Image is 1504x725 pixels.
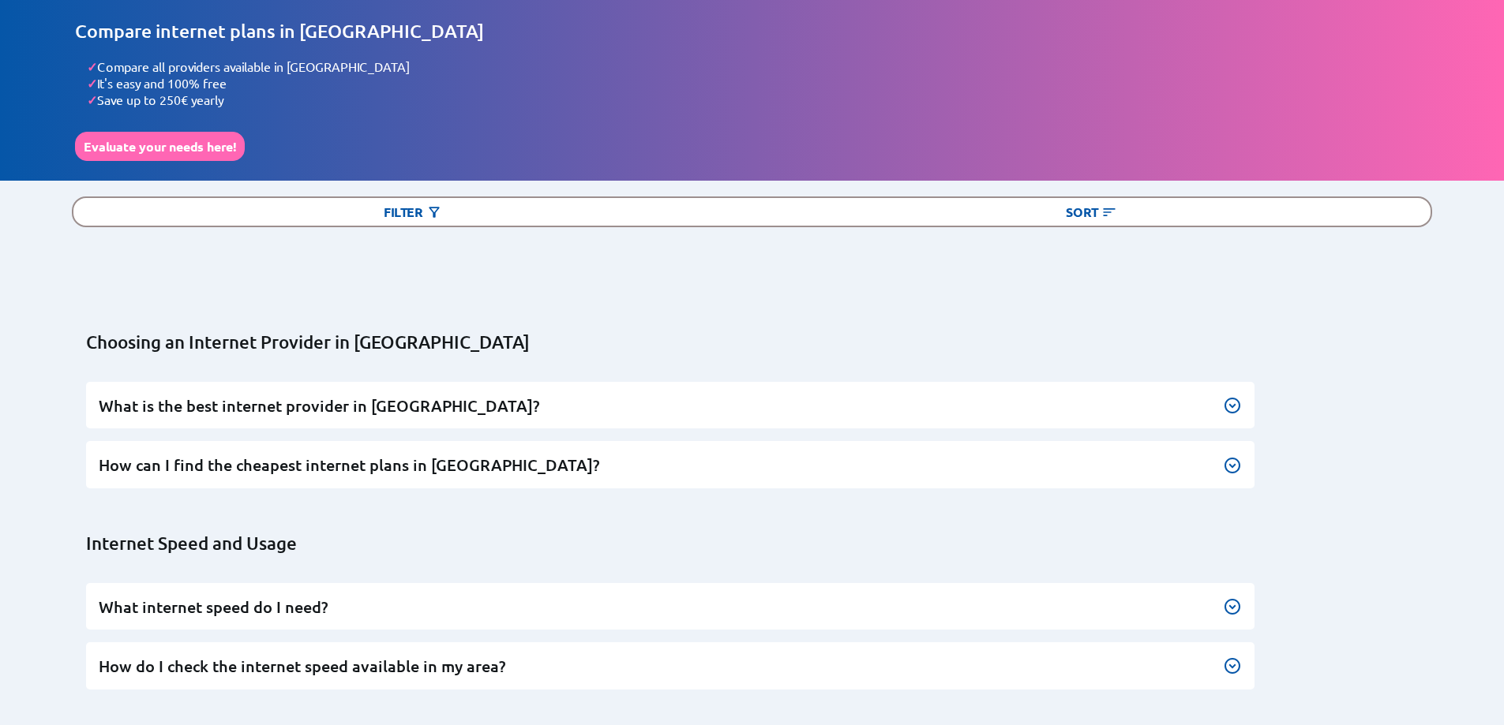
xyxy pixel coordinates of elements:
h2: Choosing an Internet Provider in [GEOGRAPHIC_DATA] [86,331,1431,353]
h2: Internet Speed and Usage [86,533,1431,555]
li: Save up to 250€ yearly [87,92,1429,108]
div: Sort [752,198,1431,226]
img: Button to expand the text [1223,396,1242,415]
h3: How do I check the internet speed available in my area? [99,656,1242,677]
h3: How can I find the cheapest internet plans in [GEOGRAPHIC_DATA]? [99,454,1242,476]
h1: Compare internet plans in [GEOGRAPHIC_DATA] [75,20,1429,43]
h3: What is the best internet provider in [GEOGRAPHIC_DATA]? [99,395,1242,417]
li: It's easy and 100% free [87,75,1429,92]
img: Button to expand the text [1223,597,1242,616]
img: Button open the filtering menu [426,204,442,220]
img: Button to expand the text [1223,456,1242,475]
span: ✓ [87,92,97,108]
button: Evaluate your needs here! [75,132,245,161]
span: ✓ [87,75,97,92]
h3: What internet speed do I need? [99,596,1242,618]
img: Button open the sorting menu [1101,204,1117,220]
span: ✓ [87,58,97,75]
li: Compare all providers available in [GEOGRAPHIC_DATA] [87,58,1429,75]
img: Button to expand the text [1223,656,1242,675]
div: Filter [73,198,752,226]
